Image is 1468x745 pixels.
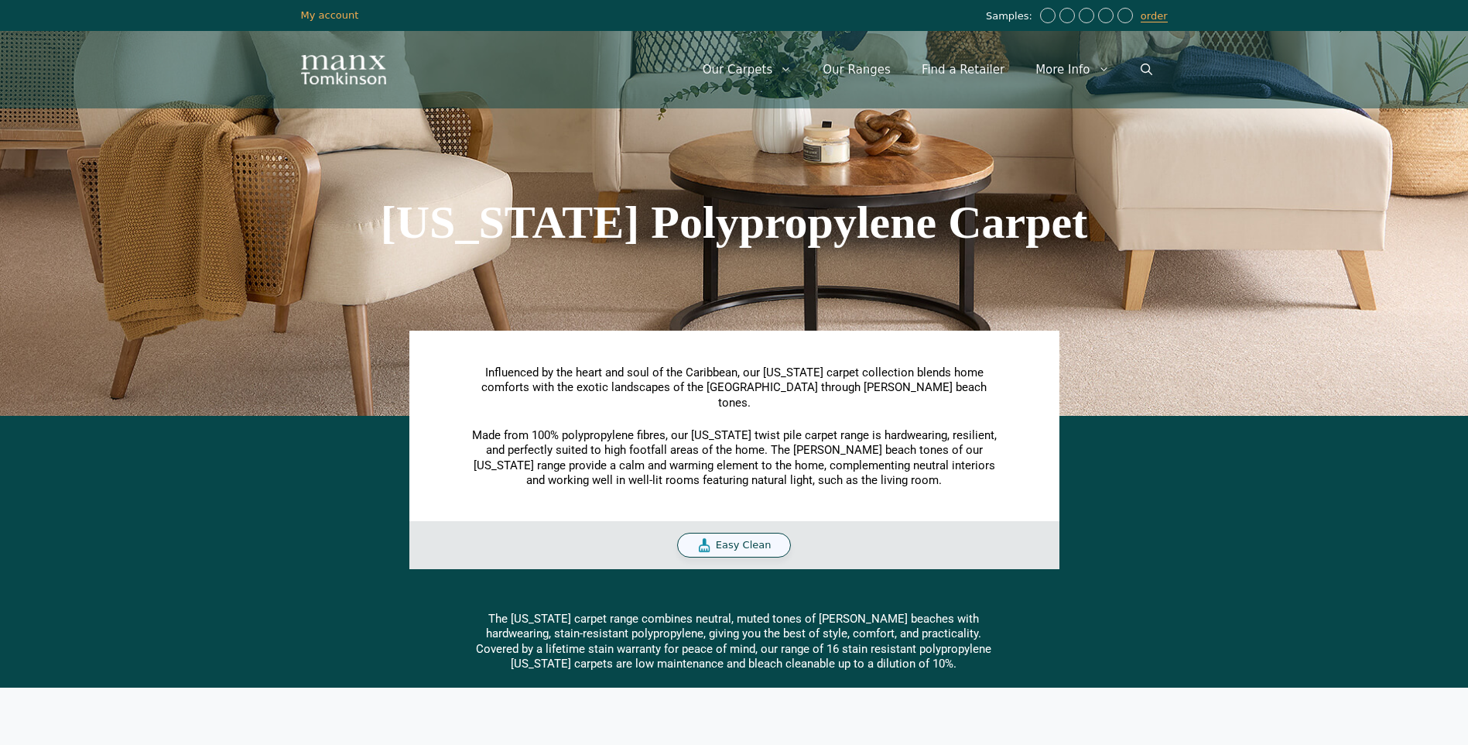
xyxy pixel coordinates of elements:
span: Samples: [986,10,1036,23]
span: Influenced by the heart and soul of the Caribbean, our [US_STATE] carpet collection blends home c... [481,366,987,410]
img: Manx Tomkinson [301,55,386,84]
nav: Primary [687,46,1168,93]
a: order [1141,10,1168,22]
div: The [US_STATE] carpet range combines neutral, muted tones of [PERSON_NAME] beaches with hardweari... [467,612,1001,672]
a: Our Ranges [807,46,906,93]
a: Our Carpets [687,46,808,93]
h1: [US_STATE] Polypropylene Carpet [301,199,1168,245]
a: My account [301,9,359,21]
a: Open Search Bar [1125,46,1168,93]
span: Easy Clean [716,539,772,552]
a: More Info [1020,46,1124,93]
a: Find a Retailer [906,46,1020,93]
span: Made from 100% polypropylene fibres, our [US_STATE] twist pile carpet range is hardwearing, resil... [472,428,997,488]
